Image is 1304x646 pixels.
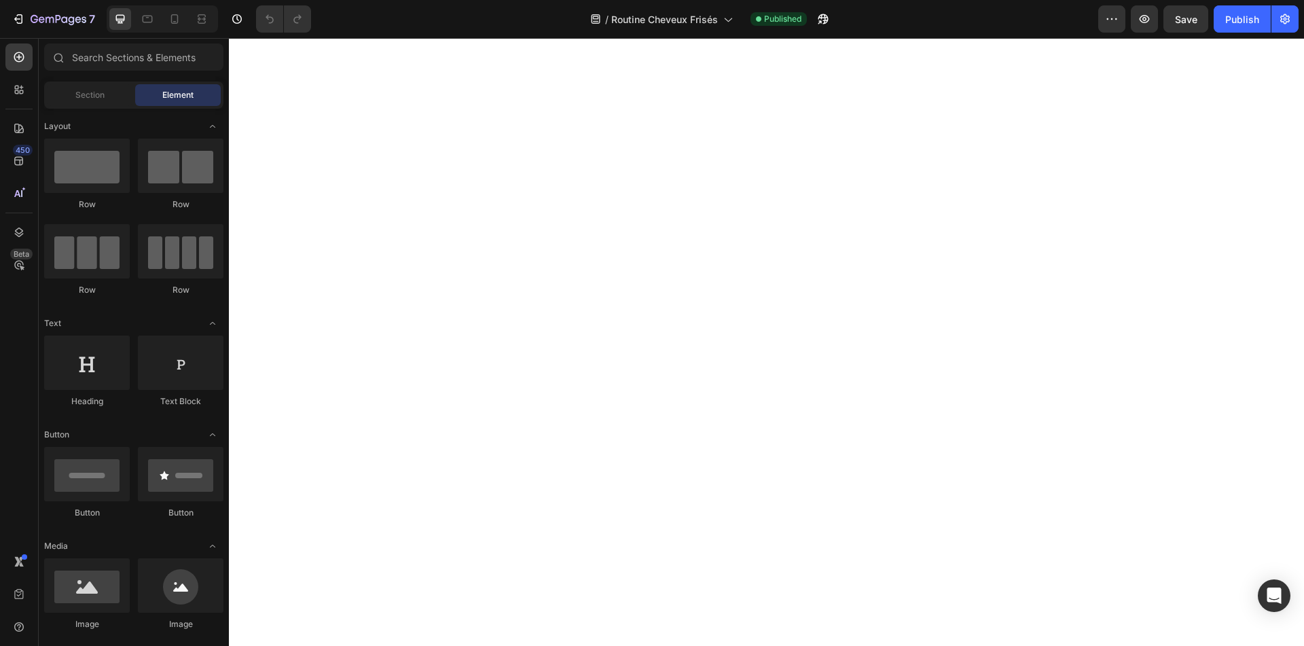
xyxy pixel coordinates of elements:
[44,43,223,71] input: Search Sections & Elements
[138,198,223,211] div: Row
[1163,5,1208,33] button: Save
[764,13,801,25] span: Published
[44,395,130,408] div: Heading
[138,284,223,296] div: Row
[44,429,69,441] span: Button
[138,395,223,408] div: Text Block
[605,12,609,26] span: /
[44,120,71,132] span: Layout
[162,89,194,101] span: Element
[1225,12,1259,26] div: Publish
[138,618,223,630] div: Image
[44,198,130,211] div: Row
[202,312,223,334] span: Toggle open
[611,12,718,26] span: Routine Cheveux Frisés
[44,284,130,296] div: Row
[202,115,223,137] span: Toggle open
[75,89,105,101] span: Section
[1214,5,1271,33] button: Publish
[5,5,101,33] button: 7
[10,249,33,259] div: Beta
[138,507,223,519] div: Button
[44,540,68,552] span: Media
[44,618,130,630] div: Image
[202,424,223,446] span: Toggle open
[202,535,223,557] span: Toggle open
[1175,14,1197,25] span: Save
[256,5,311,33] div: Undo/Redo
[1258,579,1290,612] div: Open Intercom Messenger
[44,317,61,329] span: Text
[229,38,1304,646] iframe: Design area
[13,145,33,156] div: 450
[89,11,95,27] p: 7
[44,507,130,519] div: Button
